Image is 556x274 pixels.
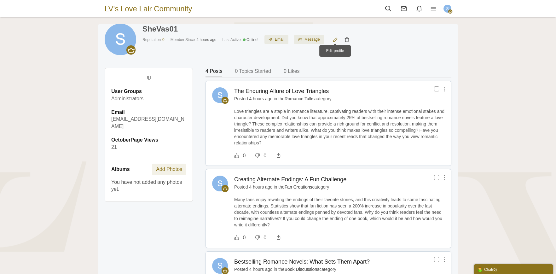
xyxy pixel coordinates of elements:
[212,176,228,191] img: 920lbQAAAABklEQVQDALXXnWiTjutOAAAAAElFTkSuQmCC
[196,38,216,42] span: 1759943002
[234,267,248,272] span: Posted
[304,37,320,42] span: Message
[249,96,272,101] time: Oct 08, 2025 12:03 PM
[212,87,228,103] img: 920lbQAAAABklEQVQDALXXnWiTjutOAAAAAElFTkSuQmCC
[285,96,315,101] a: Romance Talks
[223,37,241,43] span: Last Active
[243,235,246,240] span: 0
[443,5,451,13] img: 920lbQAAAABklEQVQDALXXnWiTjutOAAAAAElFTkSuQmCC
[130,137,158,143] span: Page Views
[492,267,497,272] span: ( )
[284,68,287,74] span: 0
[142,37,161,43] span: Reputation
[493,267,495,272] strong: 0
[264,235,266,240] span: 0
[249,184,272,189] time: Oct 08, 2025 12:03 PM
[285,267,320,272] a: Book Discussions
[206,68,222,77] a: 4 Posts
[239,68,271,74] span: Topics Started
[162,38,165,42] a: 0
[235,68,238,74] span: 0
[152,164,186,175] a: Add Photos
[235,68,271,77] a: 0 Topics Started
[264,153,266,158] span: 0
[111,137,186,144] span: October
[234,184,248,189] span: Posted
[111,144,186,151] span: 21
[234,259,370,265] a: Bestselling Romance Novels: What Sets Them Apart?
[234,96,248,101] span: Posted
[288,68,299,74] span: Likes
[284,68,300,77] a: 0 Likes
[243,153,246,158] span: 0
[234,197,442,227] span: Many fans enjoy rewriting the endings of their favorite stories, and this creativity leads to som...
[111,109,125,115] span: Email
[274,184,329,189] span: in the category
[274,96,331,101] span: in the category
[111,179,182,192] span: You have not added any photos yet
[234,88,329,94] a: The Enduring Allure of Love Triangles
[171,37,195,43] span: Member Since
[111,179,186,193] ul: .
[234,176,346,183] a: Creating Alternate Endings: A Fun Challenge
[142,25,178,33] span: SheVas01
[246,38,258,42] span: Online!
[477,266,550,272] div: Chat
[274,267,336,272] span: in the category
[111,116,184,129] a: [EMAIL_ADDRESS][DOMAIN_NAME]
[111,95,186,102] span: Administrators
[234,109,444,145] span: Love triangles are a staple in romance literature, captivating readers with their intense emotion...
[212,258,228,274] img: 920lbQAAAABklEQVQDALXXnWiTjutOAAAAAElFTkSuQmCC
[275,37,284,42] span: Email
[249,267,272,272] time: Oct 08, 2025 12:03 PM
[206,68,208,74] span: 4
[111,88,186,95] span: User Groups
[285,184,312,189] a: Fan Creations
[210,68,222,74] span: Posts
[111,166,130,172] a: Albums
[330,36,341,44] a: Edit profile
[196,38,216,42] time: Oct 08, 2025 12:03 PM
[105,2,197,16] a: LV's Love Lair Community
